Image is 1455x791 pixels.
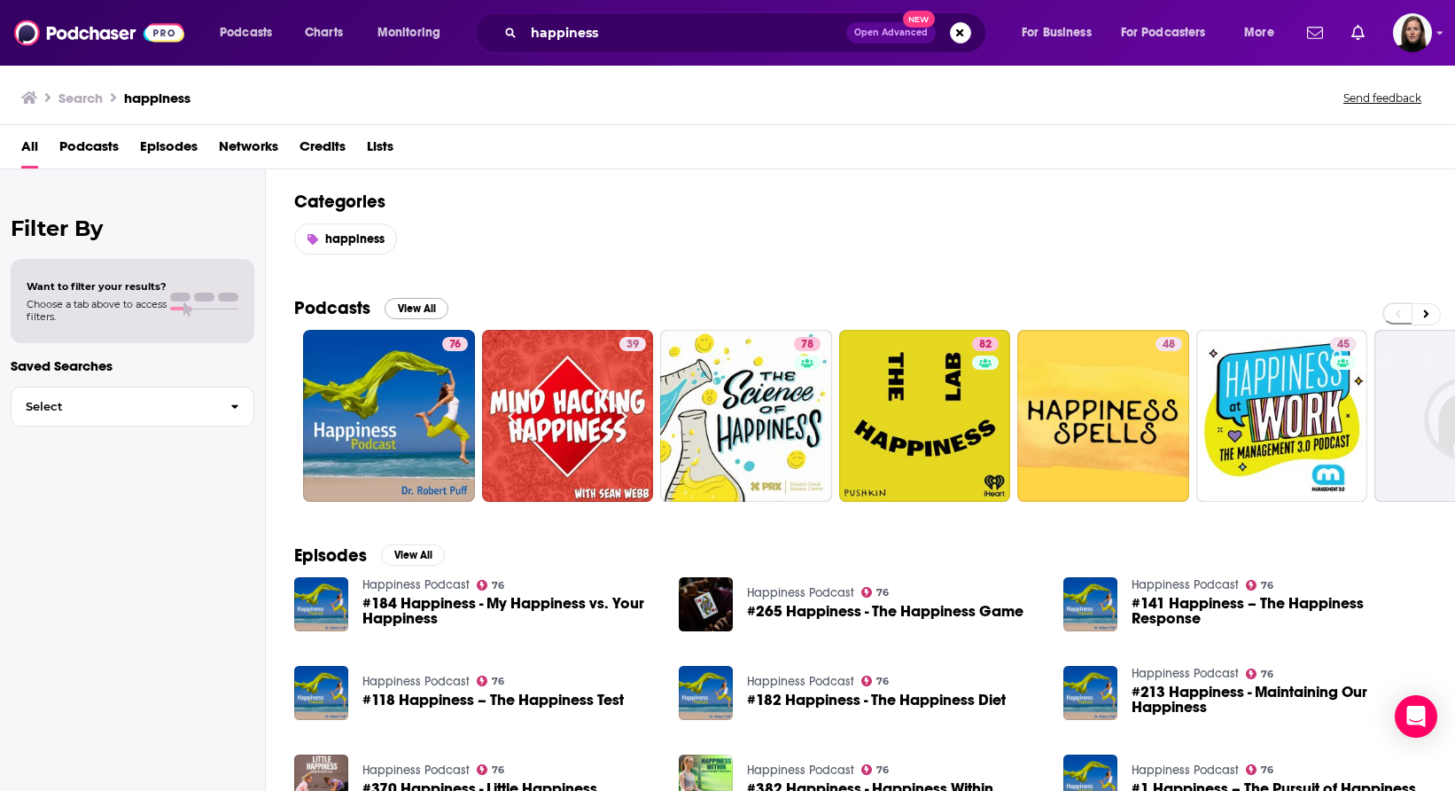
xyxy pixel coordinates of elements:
[1163,336,1175,354] span: 48
[876,677,889,685] span: 76
[1337,336,1350,354] span: 45
[219,132,278,168] a: Networks
[325,231,385,247] span: happiness
[11,357,254,374] p: Saved Searches
[207,19,295,47] button: open menu
[1132,666,1239,681] a: Happiness Podcast
[492,677,504,685] span: 76
[876,589,889,597] span: 76
[660,330,832,502] a: 78
[294,544,445,567] a: EpisodesView All
[449,336,461,354] span: 76
[11,215,254,241] h2: Filter By
[477,764,505,775] a: 76
[1121,20,1206,45] span: For Podcasters
[747,763,854,778] a: Happiness Podcast
[1132,596,1427,626] a: #141 Happiness – The Happiness Response
[1022,20,1092,45] span: For Business
[377,20,440,45] span: Monitoring
[27,280,167,293] span: Want to filter your results?
[861,587,890,598] a: 76
[1132,685,1427,715] a: #213 Happiness - Maintaining Our Happiness
[303,330,475,502] a: 76
[794,337,821,351] a: 78
[1244,20,1274,45] span: More
[362,693,624,708] a: #118 Happiness – The Happiness Test
[1155,337,1182,351] a: 48
[1246,669,1274,679] a: 76
[294,544,367,567] h2: Episodes
[679,577,733,631] img: #265 Happiness - The Happiness Game
[1063,666,1117,720] img: #213 Happiness - Maintaining Our Happiness
[59,132,119,168] a: Podcasts
[124,90,191,106] h3: happiness
[12,401,216,412] span: Select
[1232,19,1296,47] button: open menu
[876,766,889,774] span: 76
[1196,330,1368,502] a: 45
[1393,13,1432,52] button: Show profile menu
[362,763,470,778] a: Happiness Podcast
[972,337,999,351] a: 82
[839,330,1011,502] a: 82
[294,666,348,720] img: #118 Happiness – The Happiness Test
[140,132,198,168] span: Episodes
[1109,19,1232,47] button: open menu
[626,336,639,354] span: 39
[903,11,935,27] span: New
[801,336,813,354] span: 78
[1246,580,1274,591] a: 76
[294,297,370,319] h2: Podcasts
[747,585,854,600] a: Happiness Podcast
[492,12,1003,53] div: Search podcasts, credits, & more...
[1395,695,1437,738] div: Open Intercom Messenger
[1393,13,1432,52] span: Logged in as BevCat3
[482,330,654,502] a: 39
[385,298,448,319] button: View All
[21,132,38,168] a: All
[367,132,393,168] span: Lists
[1261,582,1273,590] span: 76
[58,90,103,106] h3: Search
[492,582,504,590] span: 76
[362,674,470,689] a: Happiness Podcast
[861,764,890,775] a: 76
[14,16,184,50] img: Podchaser - Follow, Share and Rate Podcasts
[1132,577,1239,592] a: Happiness Podcast
[362,596,657,626] a: #184 Happiness - My Happiness vs. Your Happiness
[524,19,846,47] input: Search podcasts, credits, & more...
[979,336,992,354] span: 82
[1330,337,1357,351] a: 45
[1393,13,1432,52] img: User Profile
[1246,764,1274,775] a: 76
[1261,766,1273,774] span: 76
[861,676,890,686] a: 76
[294,223,397,255] a: happiness
[747,604,1023,619] a: #265 Happiness - The Happiness Game
[300,132,346,168] a: Credits
[477,676,505,686] a: 76
[492,766,504,774] span: 76
[679,666,733,720] img: #182 Happiness - The Happiness Diet
[747,693,1006,708] a: #182 Happiness - The Happiness Diet
[846,22,936,43] button: Open AdvancedNew
[854,28,928,37] span: Open Advanced
[27,298,167,323] span: Choose a tab above to access filters.
[1063,577,1117,631] a: #141 Happiness – The Happiness Response
[1017,330,1189,502] a: 48
[1261,670,1273,678] span: 76
[294,577,348,631] img: #184 Happiness - My Happiness vs. Your Happiness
